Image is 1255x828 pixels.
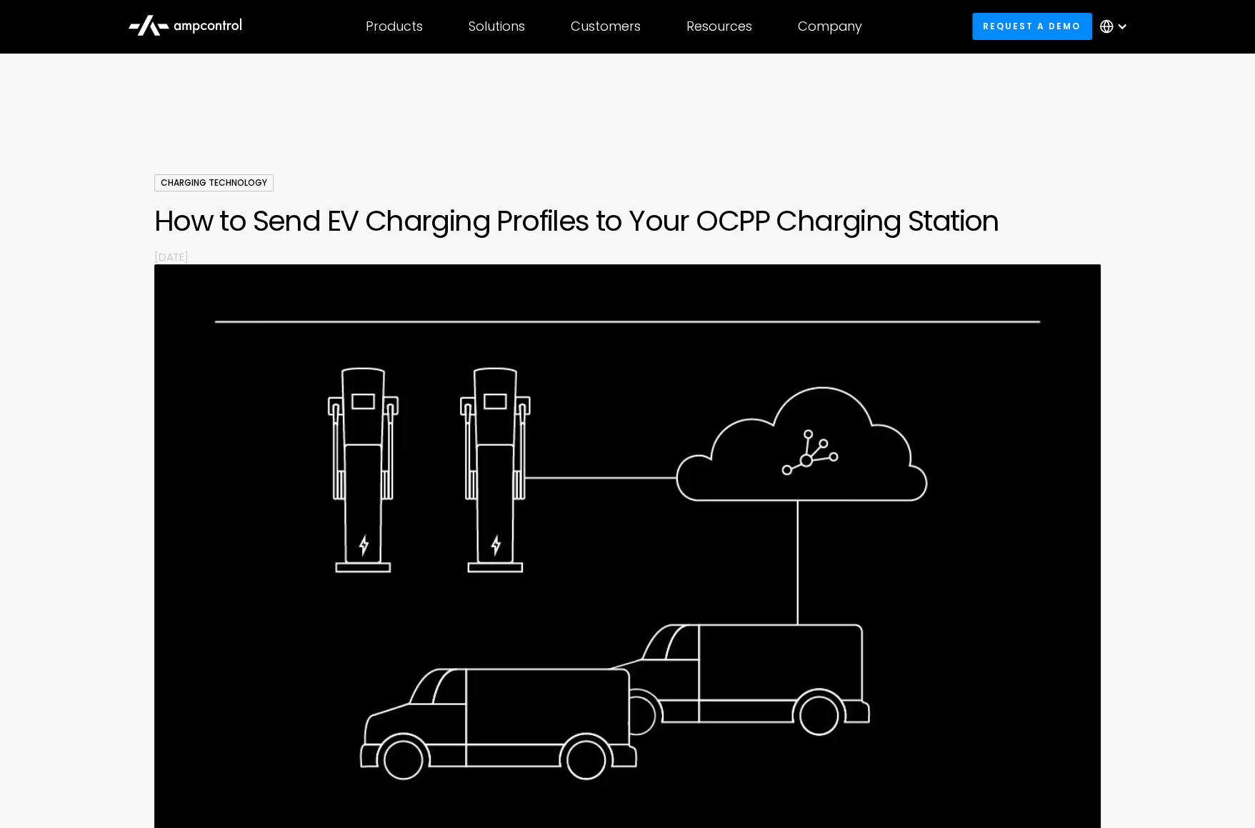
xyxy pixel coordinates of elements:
h1: How to Send EV Charging Profiles to Your OCPP Charging Station [154,204,1101,238]
div: Solutions [469,19,525,34]
div: Products [366,19,423,34]
div: Resources [686,19,752,34]
p: [DATE] [154,249,1101,264]
div: Charging Technology [154,174,274,191]
div: Customers [571,19,641,34]
div: Company [798,19,862,34]
a: Request a demo [972,13,1092,39]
